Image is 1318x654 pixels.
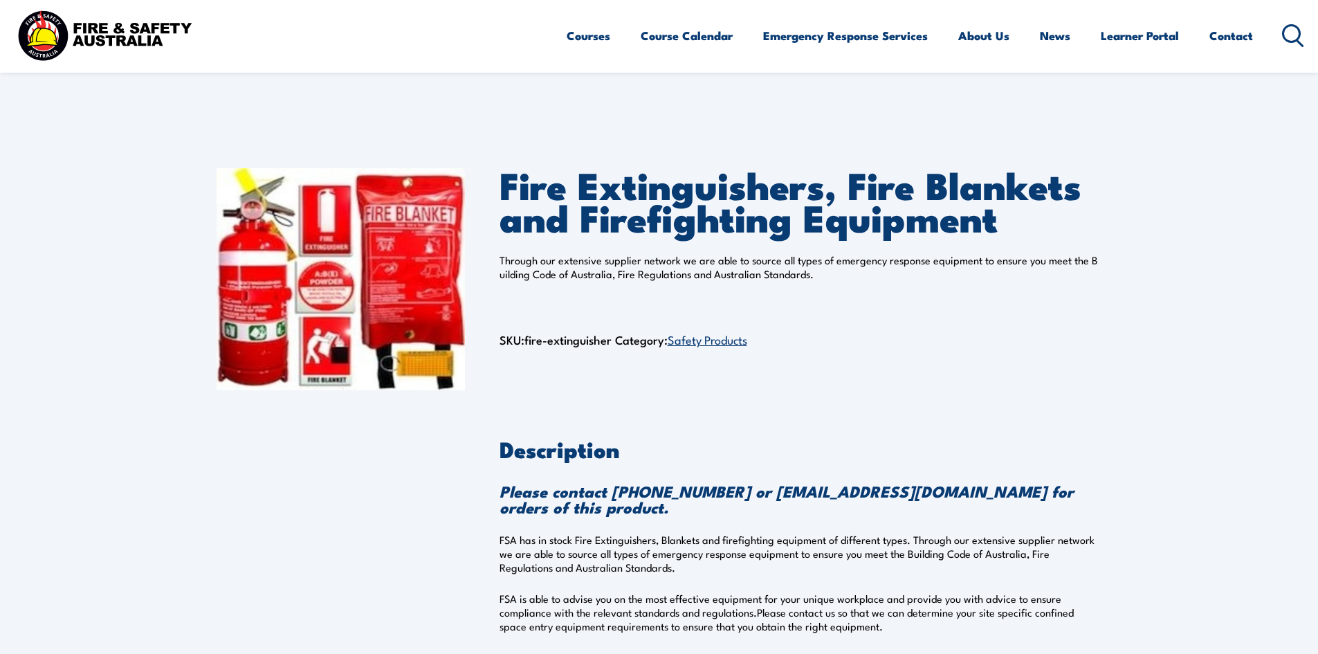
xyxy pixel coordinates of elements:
[524,331,612,348] span: fire-extinguisher
[500,168,1102,233] h1: Fire Extinguishers, Fire Blankets and Firefighting Equipment
[763,17,928,54] a: Emergency Response Services
[1040,17,1070,54] a: News
[500,439,1102,458] h2: Description
[641,17,733,54] a: Course Calendar
[500,592,1102,633] p: FSA is able to advise you on the most effective equipment for your unique workplace and provide y...
[217,168,465,390] img: Fire Extinguishers, Fire Blankets and Firefighting Equipment
[500,479,1074,519] strong: Please contact [PHONE_NUMBER] or [EMAIL_ADDRESS][DOMAIN_NAME] for orders of this product.
[615,331,747,348] span: Category:
[668,331,747,347] a: Safety Products
[1101,17,1179,54] a: Learner Portal
[1209,17,1253,54] a: Contact
[500,253,1102,281] p: Through our extensive supplier network we are able to source all types of emergency response equi...
[567,17,610,54] a: Courses
[958,17,1009,54] a: About Us
[500,331,612,348] span: SKU:
[500,533,1102,574] p: FSA has in stock Fire Extinguishers, Blankets and firefighting equipment of different types. Thro...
